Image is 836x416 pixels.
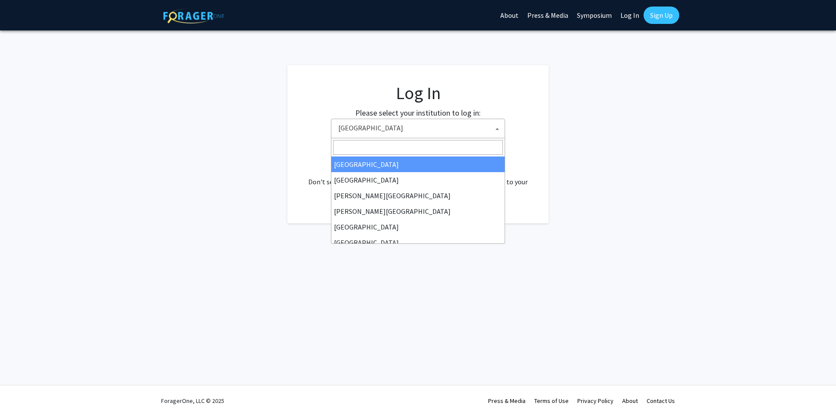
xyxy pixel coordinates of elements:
a: Press & Media [488,397,526,405]
li: [PERSON_NAME][GEOGRAPHIC_DATA] [331,188,505,203]
h1: Log In [305,83,531,103]
img: ForagerOne Logo [163,8,224,23]
iframe: Chat [7,377,37,409]
label: Please select your institution to log in: [355,107,481,119]
span: Baylor University [331,119,505,138]
input: Search [333,140,503,155]
a: Terms of Use [534,397,569,405]
a: About [622,397,638,405]
a: Privacy Policy [577,397,614,405]
li: [GEOGRAPHIC_DATA] [331,172,505,188]
span: Baylor University [335,119,505,137]
li: [PERSON_NAME][GEOGRAPHIC_DATA] [331,203,505,219]
div: No account? . Don't see your institution? about bringing ForagerOne to your institution. [305,156,531,197]
a: Sign Up [644,7,679,24]
div: ForagerOne, LLC © 2025 [161,386,224,416]
a: Contact Us [647,397,675,405]
li: [GEOGRAPHIC_DATA] [331,235,505,250]
li: [GEOGRAPHIC_DATA] [331,156,505,172]
li: [GEOGRAPHIC_DATA] [331,219,505,235]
